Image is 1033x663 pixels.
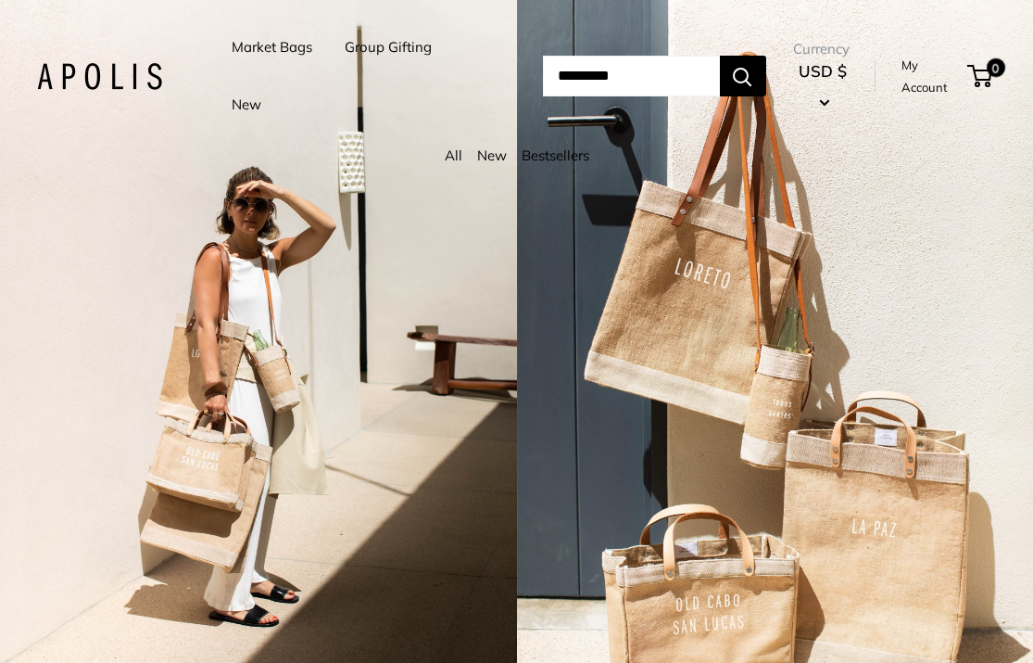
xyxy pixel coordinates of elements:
a: My Account [901,54,961,99]
a: New [232,92,261,118]
a: 0 [969,65,992,87]
a: Bestsellers [522,147,589,164]
span: 0 [987,58,1005,77]
img: Apolis [37,63,162,90]
a: All [445,147,462,164]
input: Search... [543,56,720,96]
span: Currency [793,36,854,62]
a: Market Bags [232,34,312,60]
a: New [477,147,507,164]
button: Search [720,56,766,96]
span: USD $ [799,61,847,81]
button: USD $ [793,57,854,116]
a: Group Gifting [345,34,432,60]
